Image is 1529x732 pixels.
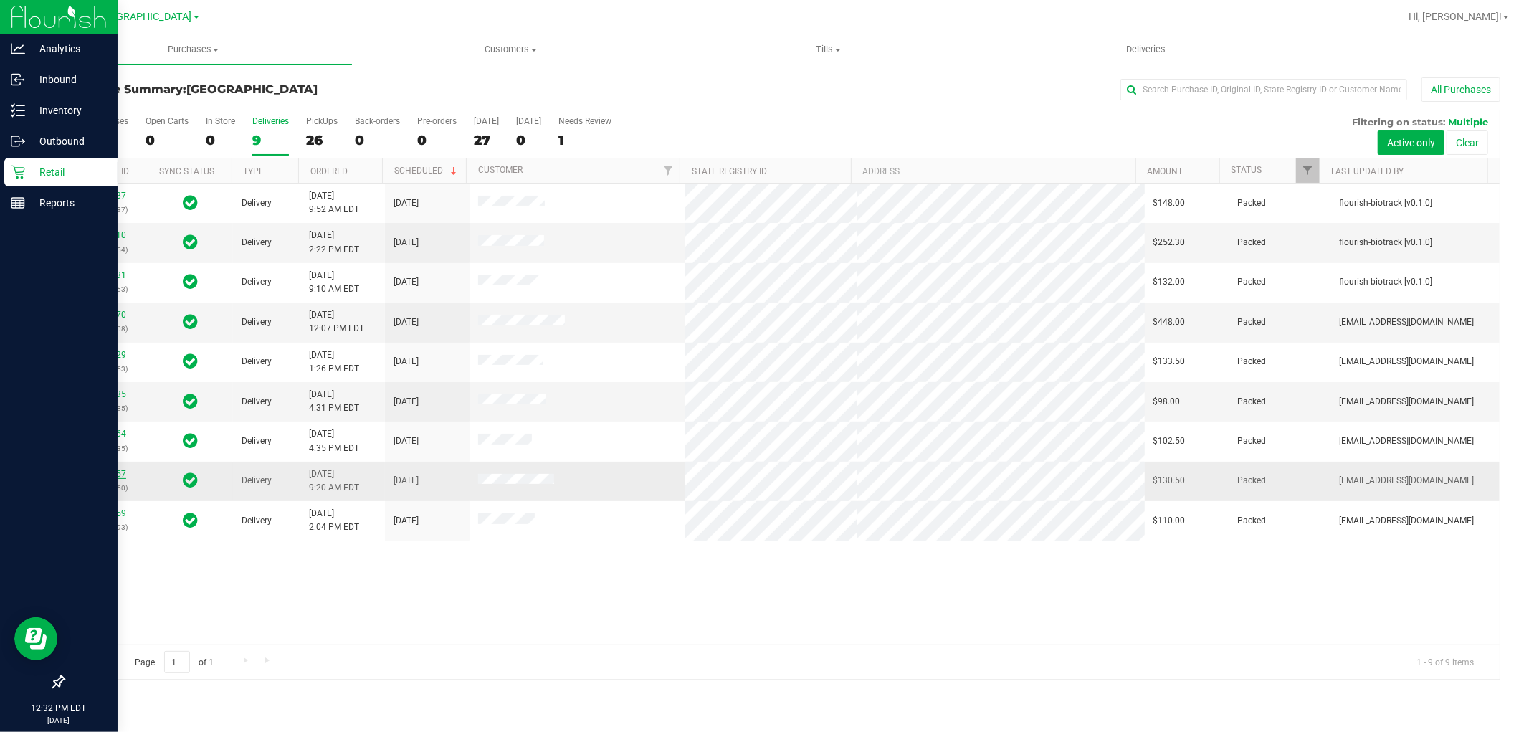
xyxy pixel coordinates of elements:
span: Packed [1238,196,1267,210]
span: In Sync [183,431,198,451]
a: State Registry ID [692,166,767,176]
div: 0 [206,132,235,148]
button: All Purchases [1421,77,1500,102]
span: [EMAIL_ADDRESS][DOMAIN_NAME] [1339,395,1474,409]
span: 1 - 9 of 9 items [1405,651,1485,672]
a: Last Updated By [1332,166,1404,176]
span: Delivery [242,474,272,488]
span: $448.00 [1153,315,1186,329]
div: 1 [558,132,611,148]
a: Filter [656,158,680,183]
a: Customer [478,165,523,175]
div: 0 [417,132,457,148]
p: Inbound [25,71,111,88]
div: Back-orders [355,116,400,126]
span: [DATE] [394,434,419,448]
span: [DATE] [394,395,419,409]
span: [EMAIL_ADDRESS][DOMAIN_NAME] [1339,514,1474,528]
div: [DATE] [474,116,499,126]
h3: Purchase Summary: [63,83,542,96]
span: Packed [1238,434,1267,448]
a: 11853531 [86,270,126,280]
span: flourish-biotrack [v0.1.0] [1339,196,1432,210]
span: $252.30 [1153,236,1186,249]
span: In Sync [183,391,198,412]
a: Amount [1147,166,1183,176]
span: Delivery [242,236,272,249]
span: Page of 1 [123,651,226,673]
div: 26 [306,132,338,148]
input: 1 [164,651,190,673]
p: 12:32 PM EDT [6,702,111,715]
div: 0 [146,132,189,148]
inline-svg: Reports [11,196,25,210]
span: [GEOGRAPHIC_DATA] [94,11,192,23]
span: [DATE] 4:31 PM EDT [309,388,359,415]
span: [EMAIL_ADDRESS][DOMAIN_NAME] [1339,474,1474,488]
span: Delivery [242,196,272,210]
a: 11850410 [86,230,126,240]
a: Tills [670,34,987,65]
a: 11847957 [86,469,126,479]
span: [DATE] 9:10 AM EDT [309,269,359,296]
a: Sync Status [159,166,214,176]
inline-svg: Analytics [11,42,25,56]
span: In Sync [183,470,198,490]
a: Ordered [310,166,348,176]
div: [DATE] [516,116,541,126]
a: Scheduled [394,166,459,176]
span: [GEOGRAPHIC_DATA] [186,82,318,96]
inline-svg: Inbound [11,72,25,87]
span: Packed [1238,236,1267,249]
a: Customers [352,34,670,65]
span: $148.00 [1153,196,1186,210]
span: Delivery [242,355,272,369]
span: [DATE] [394,315,419,329]
th: Address [851,158,1135,184]
span: Packed [1238,355,1267,369]
a: 11850359 [86,508,126,518]
a: 11845535 [86,389,126,399]
p: Retail [25,163,111,181]
div: Needs Review [558,116,611,126]
span: Delivery [242,514,272,528]
p: Analytics [25,40,111,57]
div: 27 [474,132,499,148]
div: PickUps [306,116,338,126]
a: 11843070 [86,310,126,320]
a: 11844029 [86,350,126,360]
a: 11848287 [86,191,126,201]
div: 0 [516,132,541,148]
span: Packed [1238,514,1267,528]
p: Reports [25,194,111,211]
span: $130.50 [1153,474,1186,488]
span: $132.00 [1153,275,1186,289]
span: [DATE] [394,236,419,249]
span: flourish-biotrack [v0.1.0] [1339,275,1432,289]
span: In Sync [183,193,198,213]
span: [DATE] [394,474,419,488]
a: Filter [1296,158,1320,183]
iframe: Resource center [14,617,57,660]
div: 9 [252,132,289,148]
span: [DATE] 4:35 PM EDT [309,427,359,455]
span: In Sync [183,272,198,292]
p: [DATE] [6,715,111,726]
div: 0 [355,132,400,148]
span: [EMAIL_ADDRESS][DOMAIN_NAME] [1339,434,1474,448]
a: Purchases [34,34,352,65]
span: Multiple [1448,116,1488,128]
span: In Sync [183,351,198,371]
inline-svg: Inventory [11,103,25,118]
span: $102.50 [1153,434,1186,448]
span: [EMAIL_ADDRESS][DOMAIN_NAME] [1339,315,1474,329]
span: flourish-biotrack [v0.1.0] [1339,236,1432,249]
a: Deliveries [987,34,1305,65]
span: Delivery [242,275,272,289]
p: Inventory [25,102,111,119]
span: [DATE] 1:26 PM EDT [309,348,359,376]
span: In Sync [183,232,198,252]
button: Clear [1447,130,1488,155]
span: $133.50 [1153,355,1186,369]
span: In Sync [183,510,198,531]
